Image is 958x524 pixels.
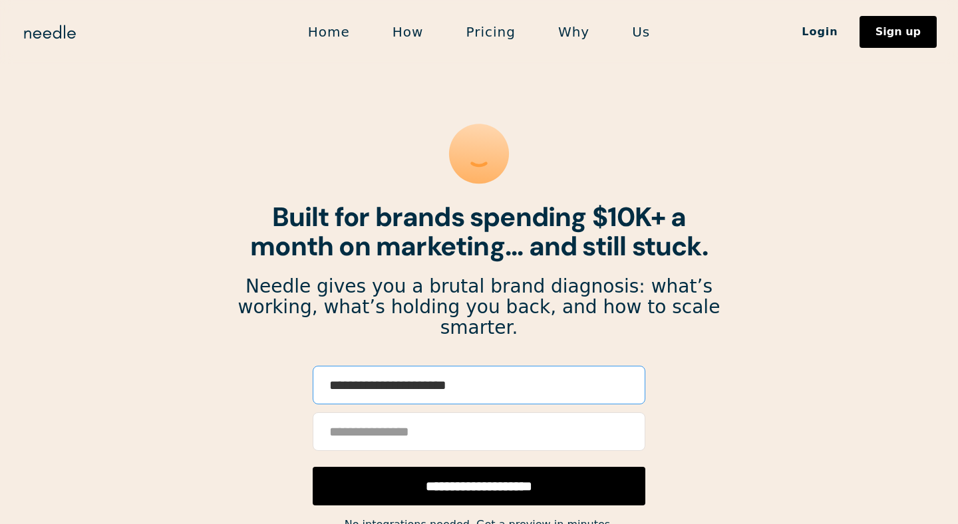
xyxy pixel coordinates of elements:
[237,277,721,338] p: Needle gives you a brutal brand diagnosis: what’s working, what’s holding you back, and how to sc...
[371,18,445,46] a: How
[611,18,671,46] a: Us
[537,18,611,46] a: Why
[780,21,860,43] a: Login
[313,366,645,505] form: Email Form
[876,27,921,37] div: Sign up
[250,199,708,263] strong: Built for brands spending $10K+ a month on marketing... and still stuck.
[287,18,371,46] a: Home
[860,16,937,48] a: Sign up
[444,18,536,46] a: Pricing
